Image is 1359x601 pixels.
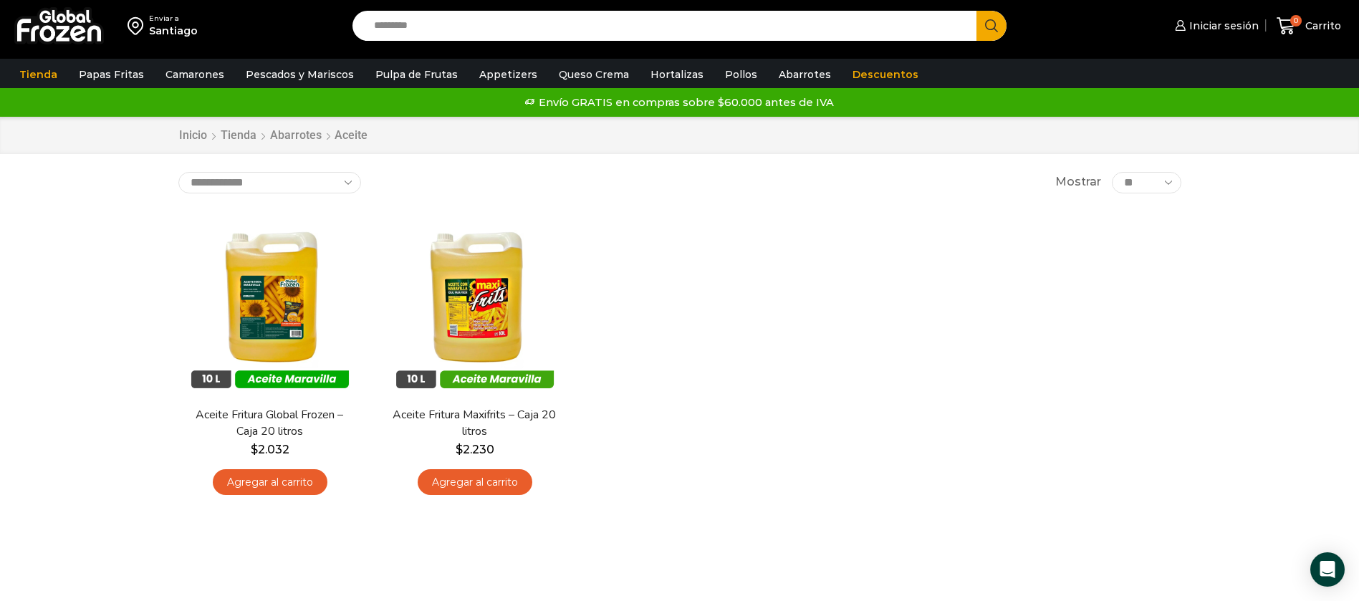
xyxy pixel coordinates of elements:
span: 0 [1290,15,1302,27]
a: Tienda [220,128,257,144]
div: Open Intercom Messenger [1310,552,1345,587]
a: Aceite Fritura Global Frozen – Caja 20 litros [187,407,352,440]
a: Descuentos [845,61,926,88]
div: Enviar a [149,14,198,24]
a: Agregar al carrito: “Aceite Fritura Maxifrits - Caja 20 litros” [418,469,532,496]
span: Carrito [1302,19,1341,33]
a: Iniciar sesión [1171,11,1259,40]
a: Queso Crema [552,61,636,88]
h1: Aceite [335,128,368,142]
span: Mostrar [1055,174,1101,191]
select: Pedido de la tienda [178,172,361,193]
span: $ [456,443,463,456]
a: Hortalizas [643,61,711,88]
a: Pollos [718,61,764,88]
a: Abarrotes [772,61,838,88]
span: $ [251,443,258,456]
button: Search button [976,11,1007,41]
a: Appetizers [472,61,544,88]
a: Camarones [158,61,231,88]
a: Abarrotes [269,128,322,144]
nav: Breadcrumb [178,128,368,144]
bdi: 2.230 [456,443,494,456]
div: Santiago [149,24,198,38]
span: Iniciar sesión [1186,19,1259,33]
a: Pulpa de Frutas [368,61,465,88]
bdi: 2.032 [251,443,289,456]
a: 0 Carrito [1273,9,1345,43]
img: address-field-icon.svg [128,14,149,38]
a: Agregar al carrito: “Aceite Fritura Global Frozen – Caja 20 litros” [213,469,327,496]
a: Tienda [12,61,64,88]
a: Pescados y Mariscos [239,61,361,88]
a: Aceite Fritura Maxifrits – Caja 20 litros [392,407,557,440]
a: Papas Fritas [72,61,151,88]
a: Inicio [178,128,208,144]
